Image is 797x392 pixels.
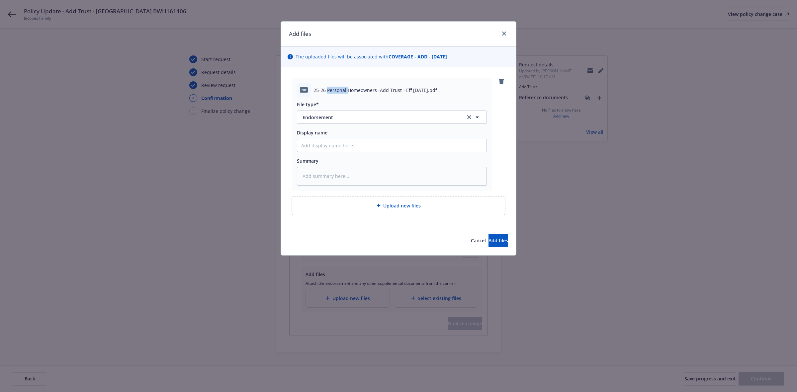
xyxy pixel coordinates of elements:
span: Endorsement [303,114,456,121]
span: Add files [488,237,508,244]
div: Upload new files [292,196,505,215]
input: Add display name here... [297,139,487,152]
span: Cancel [471,237,486,244]
span: 25-26 Personal Homeowners -Add Trust - Eff [DATE].pdf [313,87,437,94]
strong: COVERAGE - ADD - [DATE] [389,53,447,60]
span: Display name [297,129,327,136]
span: The uploaded files will be associated with [296,53,447,60]
span: File type* [297,101,319,108]
a: close [500,30,508,38]
h1: Add files [289,30,311,38]
a: remove [497,78,505,86]
button: Cancel [471,234,486,247]
span: pdf [300,87,308,92]
button: Endorsementclear selection [297,111,487,124]
span: Summary [297,158,318,164]
span: Upload new files [383,202,421,209]
a: clear selection [465,113,473,121]
button: Add files [488,234,508,247]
